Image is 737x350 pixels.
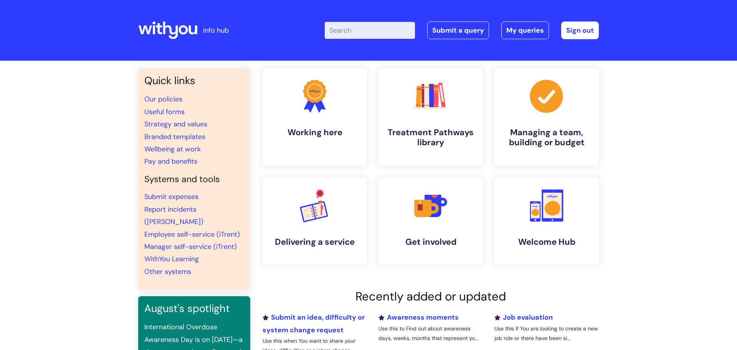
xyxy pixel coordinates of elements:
[144,119,207,129] a: Strategy and values
[325,22,415,39] input: Search
[144,132,205,141] a: Branded templates
[144,254,199,264] a: WithYou Learning
[144,205,203,226] a: Report incidents ([PERSON_NAME])
[144,242,237,251] a: Manager self-service (iTrent)
[385,128,477,148] h4: Treatment Pathways library
[378,178,483,265] a: Get involved
[144,144,201,154] a: Wellbeing at work
[144,192,198,201] a: Submit expenses
[144,267,191,276] a: Other systems
[494,178,599,265] a: Welcome Hub
[269,237,361,247] h4: Delivering a service
[144,95,182,104] a: Our policies
[501,128,593,148] h4: Managing a team, building or budget
[263,68,367,166] a: Working here
[144,174,244,185] h4: Systems and tools
[144,157,197,166] a: Pay and benefits
[263,313,365,334] a: Submit an idea, difficulty or system change request
[501,237,593,247] h4: Welcome Hub
[378,313,459,322] a: Awareness moments
[427,22,489,39] a: Submit a query
[501,22,549,39] a: My queries
[494,313,553,322] a: Job evaluation
[378,324,483,343] p: Use this to Find out about awareness days, weeks, months that represent yo...
[144,75,244,87] h3: Quick links
[494,68,599,166] a: Managing a team, building or budget
[263,178,367,265] a: Delivering a service
[144,302,244,315] h3: August's spotlight
[378,68,483,166] a: Treatment Pathways library
[561,22,599,39] a: Sign out
[144,230,240,239] a: Employee self-service (iTrent)
[263,289,599,304] h2: Recently added or updated
[269,128,361,138] h4: Working here
[144,107,185,116] a: Useful forms
[494,324,599,343] p: Use this if You are looking to create a new job role or there have been si...
[325,22,599,39] div: | -
[385,237,477,247] h4: Get involved
[203,24,229,36] p: info hub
